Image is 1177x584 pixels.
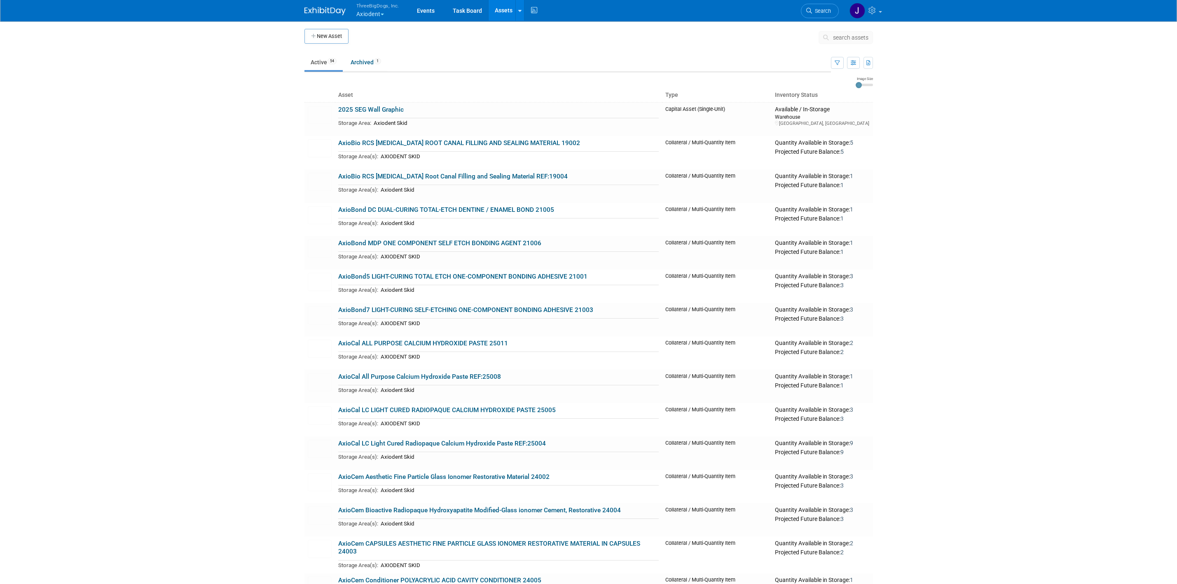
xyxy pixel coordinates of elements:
[344,54,387,70] a: Archived1
[378,419,659,428] td: AXIODENT SKID
[775,206,869,213] div: Quantity Available in Storage:
[378,152,659,161] td: AXIODENT SKID
[775,577,869,584] div: Quantity Available in Storage:
[338,406,556,414] a: AxioCal LC LIGHT CURED RADIOPAQUE CALCIUM HYDROXIDE PASTE 25005
[775,314,869,323] div: Projected Future Balance:
[775,213,869,223] div: Projected Future Balance:
[662,169,772,203] td: Collateral / Multi-Quantity Item
[840,449,844,455] span: 9
[378,560,659,570] td: AXIODENT SKID
[850,306,853,313] span: 3
[378,519,659,528] td: Axiodent Skid
[338,239,541,247] a: AxioBond MDP ONE COMPONENT SELF ETCH BONDING AGENT 21006
[812,8,831,14] span: Search
[775,106,869,113] div: Available / In-Storage
[662,203,772,236] td: Collateral / Multi-Quantity Item
[856,76,873,81] div: Image Size
[378,319,659,328] td: AXIODENT SKID
[775,540,869,547] div: Quantity Available in Storage:
[662,503,772,537] td: Collateral / Multi-Quantity Item
[338,340,508,347] a: AxioCal ALL PURPOSE CALCIUM HYDROXIDE PASTE 25011
[338,540,640,556] a: AxioCem CAPSULES AESTHETIC FINE PARTICLE GLASS IONOMER RESTORATIVE MATERIAL IN CAPSULES 24003
[775,273,869,280] div: Quantity Available in Storage:
[662,136,772,169] td: Collateral / Multi-Quantity Item
[662,370,772,403] td: Collateral / Multi-Quantity Item
[338,306,593,314] a: AxioBond7 LIGHT-CURING SELF-ETCHING ONE-COMPONENT BONDING ADHESIVE 21003
[840,282,844,288] span: 3
[775,113,869,120] div: Warehouse
[338,507,621,514] a: AxioCem Bioactive Radiopaque Hydroxyapatite Modified-Glass ionomer Cement, Restorative 24004
[775,239,869,247] div: Quantity Available in Storage:
[378,352,659,361] td: AXIODENT SKID
[356,1,399,10] span: ThreeBigDogs, Inc.
[662,270,772,303] td: Collateral / Multi-Quantity Item
[662,236,772,270] td: Collateral / Multi-Quantity Item
[338,287,378,293] span: Storage Area(s):
[304,29,349,44] button: New Asset
[662,102,772,136] td: Capital Asset (Single-Unit)
[775,340,869,347] div: Quantity Available in Storage:
[850,406,853,413] span: 3
[840,148,844,155] span: 5
[775,347,869,356] div: Projected Future Balance:
[662,403,772,436] td: Collateral / Multi-Quantity Item
[338,153,378,159] span: Storage Area(s):
[338,273,587,280] a: AxioBond5 LIGHT-CURING TOTAL ETCH ONE-COMPONENT BONDING ADHESIVE 21001
[328,58,337,64] span: 54
[338,562,378,568] span: Storage Area(s):
[775,481,869,490] div: Projected Future Balance:
[338,487,378,493] span: Storage Area(s):
[775,547,869,556] div: Projected Future Balance:
[338,187,378,193] span: Storage Area(s):
[378,385,659,395] td: Axiodent Skid
[840,516,844,522] span: 3
[850,173,853,179] span: 1
[338,473,550,481] a: AxioCem Aesthetic Fine Particle Glass Ionomer Restorative Material 24002
[338,120,371,126] span: Storage Area:
[338,454,378,460] span: Storage Area(s):
[775,373,869,380] div: Quantity Available in Storage:
[338,206,554,213] a: AxioBond DC DUAL-CURING TOTAL-ETCH DENTINE / ENAMEL BOND 21005
[662,436,772,470] td: Collateral / Multi-Quantity Item
[775,414,869,423] div: Projected Future Balance:
[775,173,869,180] div: Quantity Available in Storage:
[378,252,659,261] td: AXIODENT SKID
[840,182,844,188] span: 1
[850,577,853,583] span: 1
[775,139,869,147] div: Quantity Available in Storage:
[850,206,853,213] span: 1
[850,273,853,279] span: 3
[338,320,378,326] span: Storage Area(s):
[775,473,869,481] div: Quantity Available in Storage:
[850,540,853,546] span: 2
[371,118,659,128] td: Axiodent Skid
[775,120,869,127] div: [GEOGRAPHIC_DATA], [GEOGRAPHIC_DATA]
[338,577,541,584] a: AxioCem Conditioner POLYACRYLIC ACID CAVITY CONDITIONER 24005
[819,31,873,44] button: search assets
[374,58,381,64] span: 1
[775,380,869,389] div: Projected Future Balance:
[840,482,844,489] span: 3
[775,180,869,189] div: Projected Future Balance:
[304,7,346,15] img: ExhibitDay
[840,249,844,255] span: 1
[338,521,378,527] span: Storage Area(s):
[840,382,844,389] span: 1
[840,415,844,422] span: 3
[662,88,772,102] th: Type
[850,139,853,146] span: 5
[775,507,869,514] div: Quantity Available in Storage:
[378,485,659,495] td: Axiodent Skid
[775,280,869,289] div: Projected Future Balance:
[378,452,659,462] td: Axiodent Skid
[378,185,659,195] td: Axiodent Skid
[335,88,662,102] th: Asset
[338,106,404,113] a: 2025 SEG Wall Graphic
[775,147,869,156] div: Projected Future Balance:
[850,507,853,513] span: 3
[801,4,839,18] a: Search
[338,373,501,380] a: AxioCal All Purpose Calcium Hydroxide Paste REF:25008
[833,34,868,41] span: search assets
[662,336,772,370] td: Collateral / Multi-Quantity Item
[662,470,772,503] td: Collateral / Multi-Quantity Item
